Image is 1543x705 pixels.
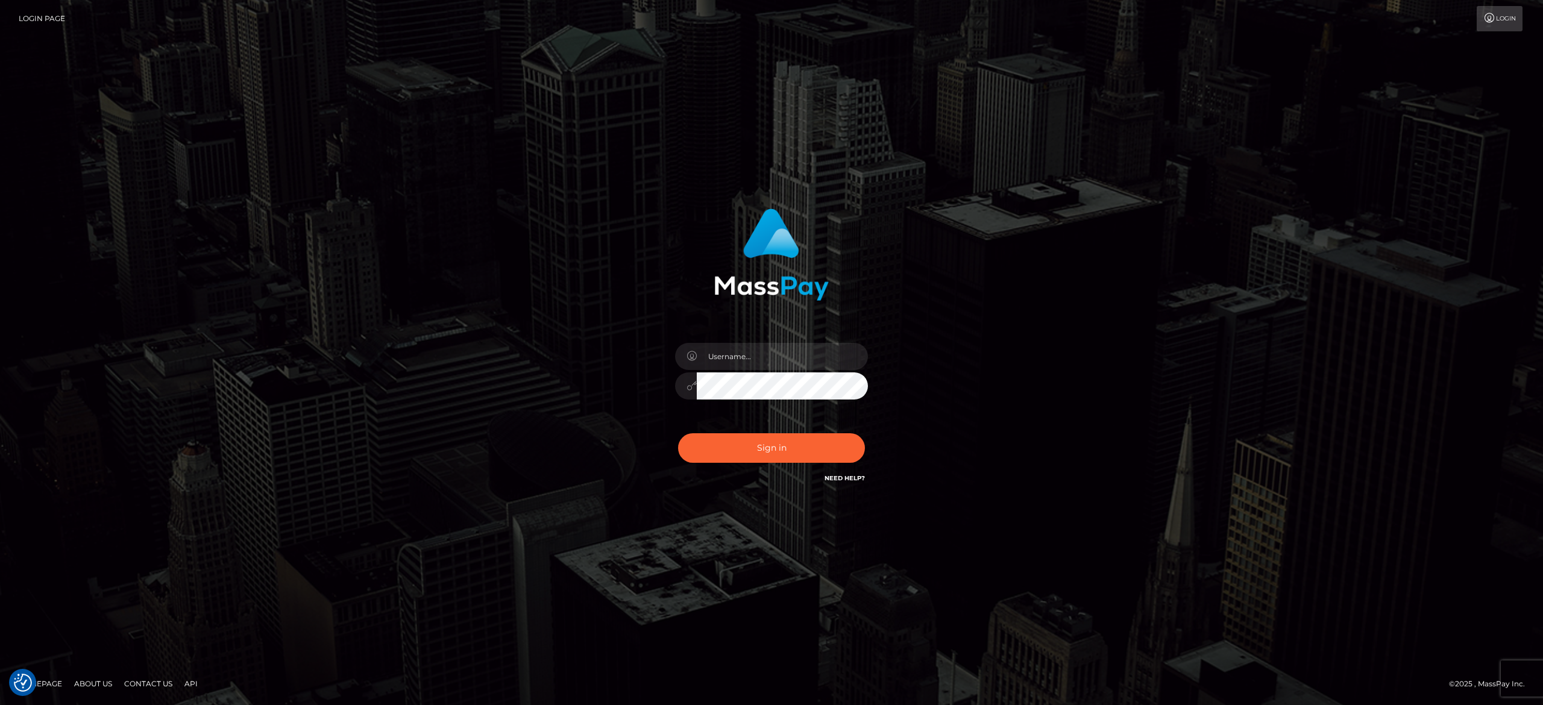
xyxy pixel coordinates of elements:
a: Login Page [19,6,65,31]
a: API [180,674,203,693]
button: Consent Preferences [14,674,32,692]
a: Contact Us [119,674,177,693]
a: Need Help? [825,474,865,482]
a: About Us [69,674,117,693]
button: Sign in [678,433,865,463]
div: © 2025 , MassPay Inc. [1449,677,1534,691]
img: Revisit consent button [14,674,32,692]
img: MassPay Login [714,208,829,301]
a: Login [1477,6,1523,31]
input: Username... [697,343,868,370]
a: Homepage [13,674,67,693]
